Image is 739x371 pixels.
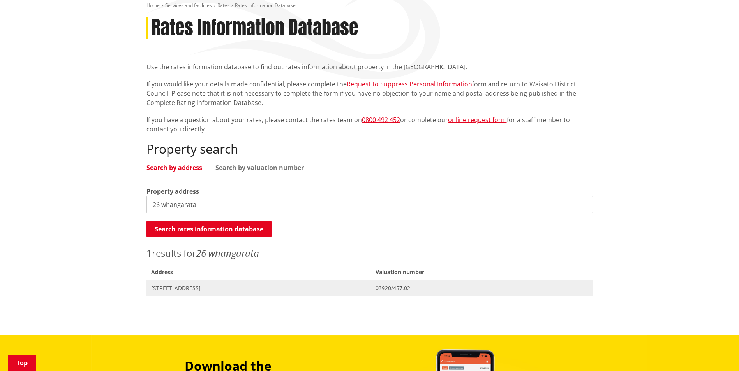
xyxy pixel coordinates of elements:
[196,247,259,259] em: 26 whangarata
[146,187,199,196] label: Property address
[146,79,593,107] p: If you would like your details made confidential, please complete the form and return to Waikato ...
[165,2,212,9] a: Services and facilities
[146,115,593,134] p: If you have a question about your rates, please contact the rates team on or complete our for a s...
[376,284,588,292] span: 03920/457.02
[703,338,731,366] iframe: Messenger Launcher
[235,2,296,9] span: Rates Information Database
[217,2,229,9] a: Rates
[146,221,272,237] button: Search rates information database
[146,2,160,9] a: Home
[371,264,593,280] span: Valuation number
[146,264,371,280] span: Address
[146,196,593,213] input: e.g. Duke Street NGARUAWAHIA
[146,2,593,9] nav: breadcrumb
[146,164,202,171] a: Search by address
[146,62,593,72] p: Use the rates information database to find out rates information about property in the [GEOGRAPHI...
[146,280,593,296] a: [STREET_ADDRESS] 03920/457.02
[448,115,507,124] a: online request form
[151,284,367,292] span: [STREET_ADDRESS]
[347,80,472,88] a: Request to Suppress Personal Information
[362,115,400,124] a: 0800 492 452
[215,164,304,171] a: Search by valuation number
[152,17,358,39] h1: Rates Information Database
[8,355,36,371] a: Top
[146,246,593,260] p: results for
[146,142,593,156] h2: Property search
[146,247,152,259] span: 1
